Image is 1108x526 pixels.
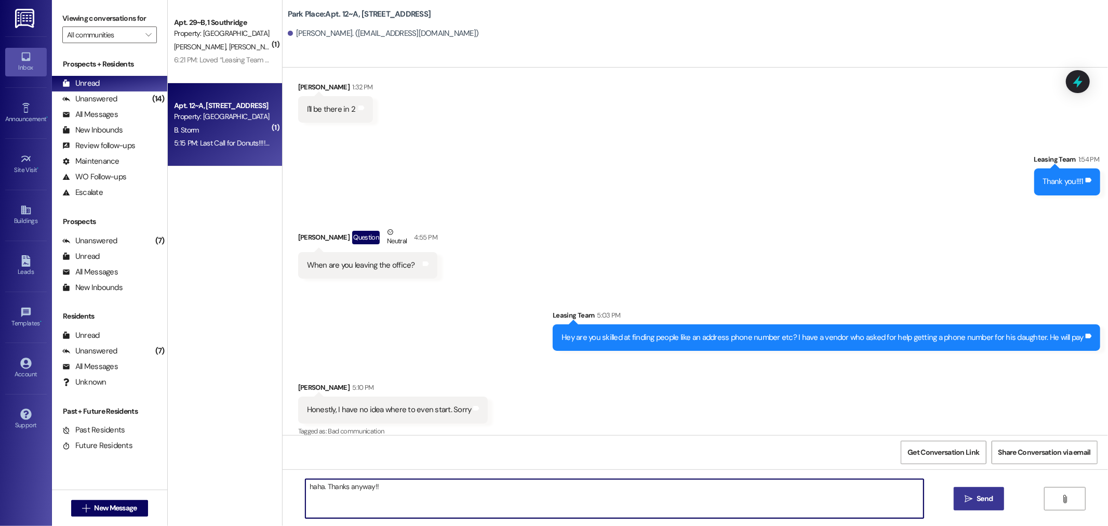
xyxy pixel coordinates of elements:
div: Review follow-ups [62,140,135,151]
i:  [82,504,90,512]
a: Account [5,354,47,383]
div: [PERSON_NAME] [298,382,488,397]
button: New Message [71,500,148,517]
span: [PERSON_NAME] [229,42,284,51]
div: [PERSON_NAME] [298,227,437,252]
span: • [40,318,42,325]
a: Support [5,405,47,433]
span: Bad communication [328,427,384,436]
div: [PERSON_NAME]. ([EMAIL_ADDRESS][DOMAIN_NAME]) [288,28,479,39]
div: Hey are you skilled at finding people like an address phone number etc? I have a vendor who asked... [562,332,1084,343]
div: WO Follow-ups [62,172,126,182]
div: Property: [GEOGRAPHIC_DATA] [174,28,270,39]
div: 5:03 PM [594,310,620,321]
div: Apt. 12~A, [STREET_ADDRESS] [174,100,270,111]
i:  [145,31,151,39]
a: Templates • [5,304,47,332]
div: Past + Future Residents [52,406,167,417]
button: Send [954,487,1004,510]
i:  [965,495,972,503]
div: When are you leaving the office? [307,260,415,271]
a: Site Visit • [5,150,47,178]
span: Send [977,493,993,504]
a: Inbox [5,48,47,76]
div: Unknown [62,377,106,388]
label: Viewing conversations for [62,10,157,27]
div: All Messages [62,109,118,120]
div: Unanswered [62,346,117,357]
span: • [46,114,48,121]
div: New Inbounds [62,125,123,136]
img: ResiDesk Logo [15,9,36,28]
div: All Messages [62,267,118,278]
a: Leads [5,252,47,280]
div: Unanswered [62,94,117,104]
div: Tagged as: [298,424,488,439]
div: Thank you!!!1 [1043,176,1084,187]
div: New Inbounds [62,282,123,293]
div: Honestly, I have no idea where to even start. Sorry [307,404,472,415]
div: (7) [153,233,167,249]
div: Past Residents [62,425,125,436]
button: Get Conversation Link [901,441,986,464]
div: Property: [GEOGRAPHIC_DATA] [174,111,270,122]
input: All communities [67,27,140,43]
div: 5:10 PM [350,382,373,393]
div: Future Residents [62,440,132,451]
div: Residents [52,311,167,322]
div: Apt. 29~B, 1 Southridge [174,17,270,28]
div: Neutral [385,227,409,248]
div: Escalate [62,187,103,198]
b: Park Place: Apt. 12~A, [STREET_ADDRESS] [288,9,431,20]
div: Prospects + Residents [52,59,167,70]
span: [PERSON_NAME] [174,42,229,51]
div: (7) [153,343,167,359]
button: Share Conversation via email [992,441,1098,464]
span: Get Conversation Link [907,447,979,458]
textarea: haha. Thanks anyway!! [305,479,924,518]
div: 4:55 PM [412,232,437,243]
span: Share Conversation via email [998,447,1091,458]
div: Leasing Team [1034,154,1100,168]
div: [PERSON_NAME] [298,82,373,96]
div: Unread [62,330,100,341]
div: Unread [62,251,100,262]
div: Prospects [52,216,167,227]
div: 1:32 PM [350,82,372,93]
div: Question [352,231,380,244]
span: New Message [94,503,137,514]
div: 1:54 PM [1076,154,1099,165]
div: Unread [62,78,100,89]
div: Leasing Team [553,310,1100,324]
div: I'll be there in 2 [307,104,356,115]
span: B. Storm [174,125,198,135]
div: (14) [150,91,167,107]
div: Maintenance [62,156,119,167]
div: All Messages [62,361,118,372]
i:  [1061,495,1069,503]
span: • [37,165,39,172]
a: Buildings [5,201,47,229]
div: Unanswered [62,235,117,246]
div: 5:15 PM: Last Call for Donuts!!!!❤️❤️ [174,138,283,148]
